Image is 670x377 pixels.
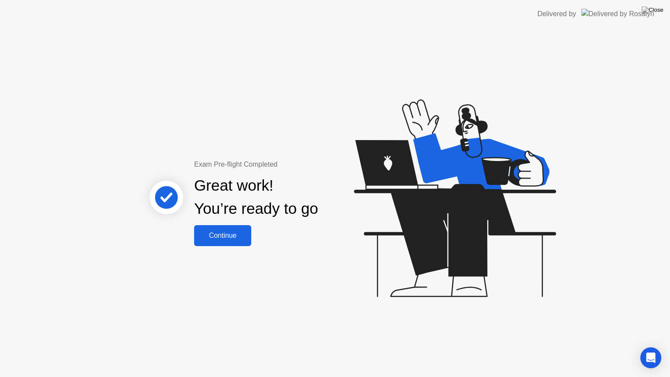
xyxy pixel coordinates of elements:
[194,174,318,220] div: Great work! You’re ready to go
[194,225,251,246] button: Continue
[640,347,661,368] div: Open Intercom Messenger
[581,9,654,19] img: Delivered by Rosalyn
[194,159,374,170] div: Exam Pre-flight Completed
[642,7,663,14] img: Close
[537,9,576,19] div: Delivered by
[197,232,249,240] div: Continue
